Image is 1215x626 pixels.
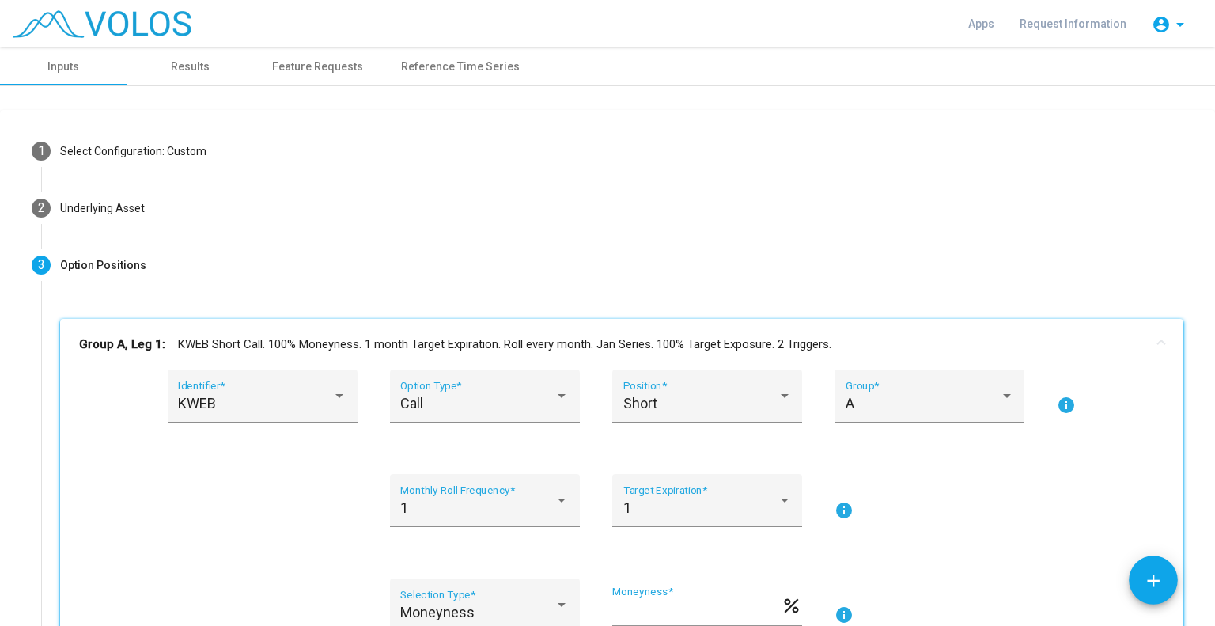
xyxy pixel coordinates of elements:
[60,143,206,160] div: Select Configuration: Custom
[1007,9,1139,38] a: Request Information
[401,59,520,75] div: Reference Time Series
[623,395,657,412] span: Short
[400,395,423,412] span: Call
[1057,396,1076,415] mat-icon: info
[178,395,216,412] span: KWEB
[1171,15,1190,34] mat-icon: arrow_drop_down
[47,59,79,75] div: Inputs
[272,59,363,75] div: Feature Requests
[38,200,45,215] span: 2
[835,605,854,624] mat-icon: info
[400,604,475,620] span: Moneyness
[60,200,145,217] div: Underlying Asset
[79,336,165,354] b: Group A, Leg 1:
[968,17,994,30] span: Apps
[60,319,1183,370] mat-expansion-panel-header: Group A, Leg 1:KWEB Short Call. 100% Moneyness. 1 month Target Expiration. Roll every month. Jan ...
[79,336,1145,354] mat-panel-title: KWEB Short Call. 100% Moneyness. 1 month Target Expiration. Roll every month. Jan Series. 100% Ta...
[956,9,1007,38] a: Apps
[60,257,146,274] div: Option Positions
[171,59,210,75] div: Results
[1152,15,1171,34] mat-icon: account_circle
[781,594,802,613] mat-icon: percent
[1129,556,1178,605] button: Add icon
[846,395,854,412] span: A
[38,257,45,272] span: 3
[400,499,408,516] span: 1
[38,143,45,158] span: 1
[1020,17,1126,30] span: Request Information
[1143,571,1164,591] mat-icon: add
[835,501,854,520] mat-icon: info
[623,499,631,516] span: 1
